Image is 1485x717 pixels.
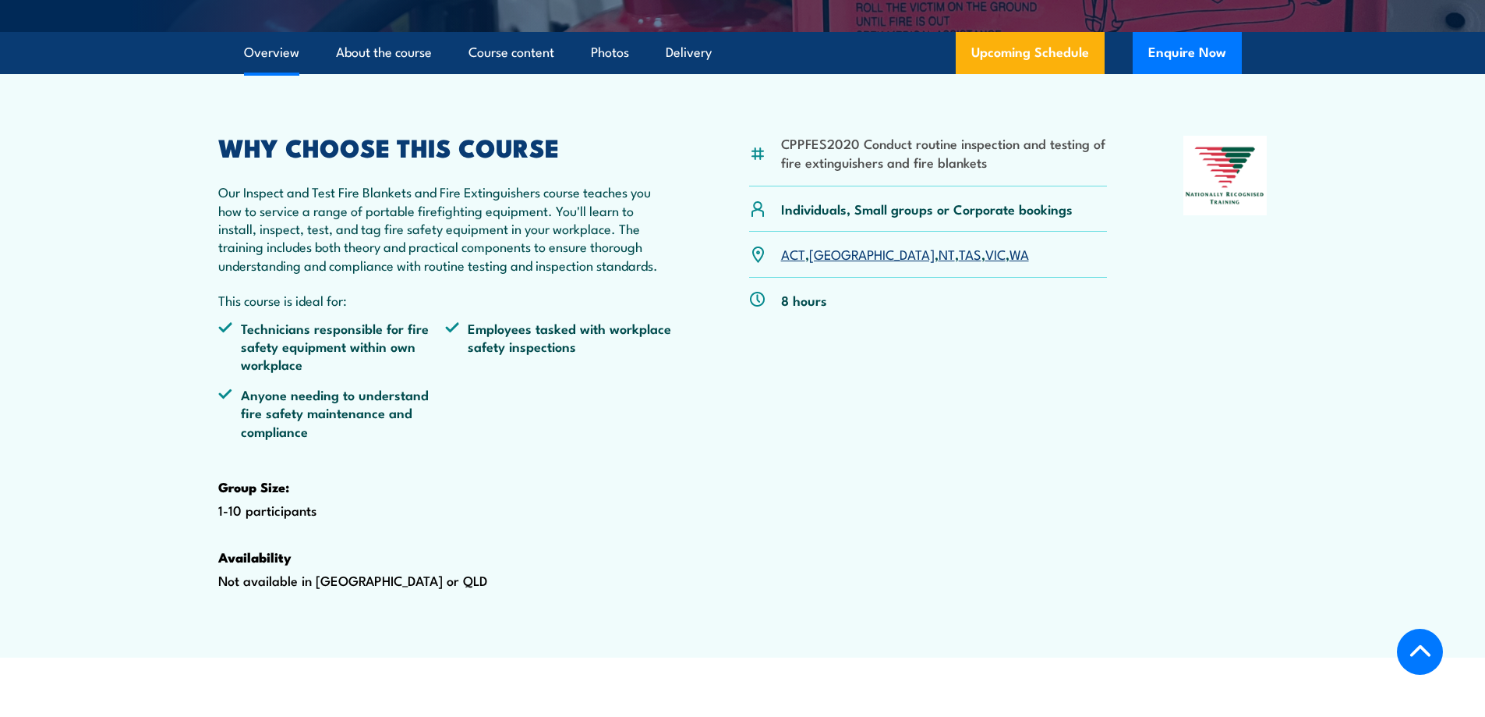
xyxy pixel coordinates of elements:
a: VIC [985,244,1006,263]
a: Photos [591,32,629,73]
p: Individuals, Small groups or Corporate bookings [781,200,1073,218]
a: Delivery [666,32,712,73]
button: Enquire Now [1133,32,1242,74]
a: About the course [336,32,432,73]
img: Nationally Recognised Training logo. [1183,136,1268,215]
a: Upcoming Schedule [956,32,1105,74]
a: Overview [244,32,299,73]
h2: WHY CHOOSE THIS COURSE [218,136,674,158]
strong: Availability [218,547,292,567]
a: TAS [959,244,981,263]
div: 1-10 participants Not available in [GEOGRAPHIC_DATA] or QLD [218,136,674,639]
li: Employees tasked with workplace safety inspections [445,319,673,374]
li: CPPFES2020 Conduct routine inspection and testing of fire extinguishers and fire blankets [781,134,1108,171]
p: This course is ideal for: [218,291,674,309]
a: ACT [781,244,805,263]
p: 8 hours [781,291,827,309]
p: , , , , , [781,245,1029,263]
li: Technicians responsible for fire safety equipment within own workplace [218,319,446,374]
a: WA [1009,244,1029,263]
strong: Group Size: [218,477,289,497]
a: [GEOGRAPHIC_DATA] [809,244,935,263]
p: Our Inspect and Test Fire Blankets and Fire Extinguishers course teaches you how to service a ran... [218,183,674,274]
a: Course content [468,32,554,73]
a: NT [939,244,955,263]
li: Anyone needing to understand fire safety maintenance and compliance [218,385,446,440]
